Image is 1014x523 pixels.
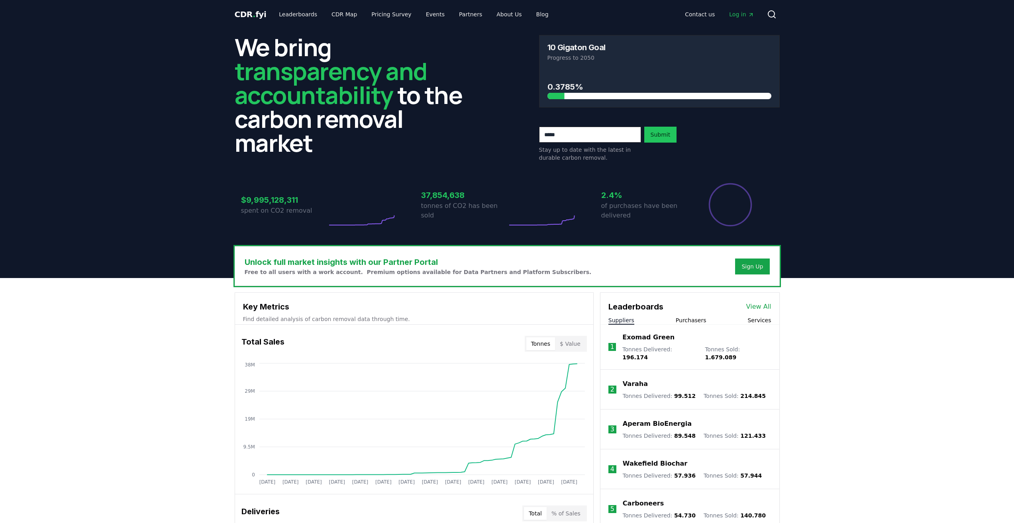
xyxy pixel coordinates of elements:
[674,393,696,399] span: 99.512
[708,182,753,227] div: Percentage of sales delivered
[622,333,675,342] a: Exomad Green
[273,7,324,22] a: Leaderboards
[610,425,614,434] p: 3
[740,472,762,479] span: 57.944
[243,301,585,313] h3: Key Metrics
[235,35,475,155] h2: We bring to the carbon removal market
[740,512,766,519] span: 140.780
[704,392,766,400] p: Tonnes Sold :
[610,504,614,514] p: 5
[398,479,415,485] tspan: [DATE]
[679,7,721,22] a: Contact us
[253,10,255,19] span: .
[453,7,488,22] a: Partners
[561,479,577,485] tspan: [DATE]
[421,189,507,201] h3: 37,854,638
[282,479,298,485] tspan: [DATE]
[608,301,663,313] h3: Leaderboards
[306,479,322,485] tspan: [DATE]
[490,7,528,22] a: About Us
[547,43,606,51] h3: 10 Gigaton Goal
[601,201,687,220] p: of purchases have been delivered
[746,302,771,311] a: View All
[235,9,267,20] a: CDR.fyi
[352,479,368,485] tspan: [DATE]
[445,479,461,485] tspan: [DATE]
[547,54,771,62] p: Progress to 2050
[676,316,706,324] button: Purchasers
[547,507,585,520] button: % of Sales
[245,416,255,422] tspan: 19M
[273,7,555,22] nav: Main
[420,7,451,22] a: Events
[705,345,771,361] p: Tonnes Sold :
[375,479,392,485] tspan: [DATE]
[329,479,345,485] tspan: [DATE]
[526,337,555,350] button: Tonnes
[623,432,696,440] p: Tonnes Delivered :
[259,479,275,485] tspan: [DATE]
[623,419,692,429] a: Aperam BioEnergia
[740,433,766,439] span: 121.433
[623,499,664,508] a: Carboneers
[622,354,648,360] span: 196.174
[547,81,771,93] h3: 0.3785%
[241,206,327,215] p: spent on CO2 removal
[623,459,687,468] a: Wakefield Biochar
[622,345,697,361] p: Tonnes Delivered :
[729,10,754,18] span: Log in
[704,472,762,480] p: Tonnes Sold :
[741,262,763,270] a: Sign Up
[524,507,547,520] button: Total
[245,256,592,268] h3: Unlock full market insights with our Partner Portal
[623,379,648,389] a: Varaha
[610,385,614,394] p: 2
[538,479,554,485] tspan: [DATE]
[674,472,696,479] span: 57.936
[674,433,696,439] span: 89.548
[365,7,418,22] a: Pricing Survey
[245,362,255,368] tspan: 38M
[555,337,585,350] button: $ Value
[679,7,760,22] nav: Main
[623,472,696,480] p: Tonnes Delivered :
[539,146,641,162] p: Stay up to date with the latest in durable carbon removal.
[704,432,766,440] p: Tonnes Sold :
[674,512,696,519] span: 54.730
[235,55,427,111] span: transparency and accountability
[644,127,677,143] button: Submit
[241,194,327,206] h3: $9,995,128,311
[241,505,280,521] h3: Deliveries
[325,7,363,22] a: CDR Map
[235,10,267,19] span: CDR fyi
[243,444,255,450] tspan: 9.5M
[610,464,614,474] p: 4
[421,201,507,220] p: tonnes of CO2 has been sold
[608,316,634,324] button: Suppliers
[422,479,438,485] tspan: [DATE]
[491,479,508,485] tspan: [DATE]
[468,479,484,485] tspan: [DATE]
[243,315,585,323] p: Find detailed analysis of carbon removal data through time.
[747,316,771,324] button: Services
[252,472,255,478] tspan: 0
[704,511,766,519] p: Tonnes Sold :
[735,259,769,274] button: Sign Up
[601,189,687,201] h3: 2.4%
[610,342,614,352] p: 1
[515,479,531,485] tspan: [DATE]
[623,511,696,519] p: Tonnes Delivered :
[530,7,555,22] a: Blog
[723,7,760,22] a: Log in
[705,354,736,360] span: 1.679.089
[623,392,696,400] p: Tonnes Delivered :
[245,388,255,394] tspan: 29M
[241,336,284,352] h3: Total Sales
[245,268,592,276] p: Free to all users with a work account. Premium options available for Data Partners and Platform S...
